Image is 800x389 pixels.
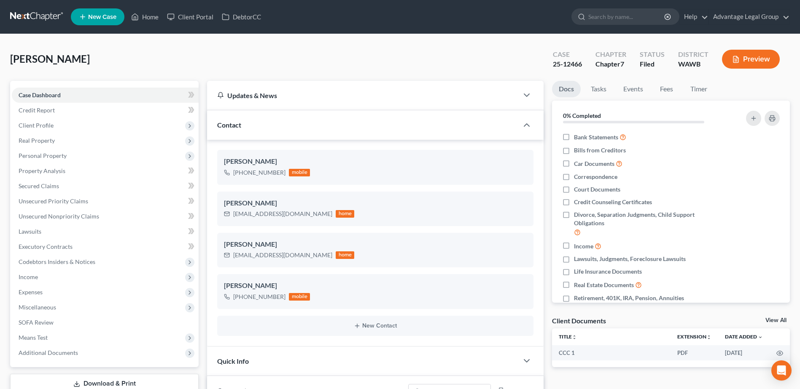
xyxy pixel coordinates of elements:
[552,81,581,97] a: Docs
[765,317,787,323] a: View All
[771,360,792,381] div: Open Intercom Messenger
[12,88,199,103] a: Case Dashboard
[574,133,618,141] span: Bank Statements
[19,107,55,114] span: Credit Report
[19,288,43,296] span: Expenses
[574,160,614,168] span: Car Documents
[12,209,199,224] a: Unsecured Nonpriority Claims
[12,315,199,330] a: SOFA Review
[574,185,620,194] span: Court Documents
[620,60,624,68] span: 7
[574,281,634,289] span: Real Estate Documents
[224,240,527,250] div: [PERSON_NAME]
[127,9,163,24] a: Home
[233,293,286,301] div: [PHONE_NUMBER]
[12,179,199,194] a: Secured Claims
[574,267,642,276] span: Life Insurance Documents
[584,81,613,97] a: Tasks
[559,333,577,340] a: Titleunfold_more
[722,50,780,69] button: Preview
[574,242,593,250] span: Income
[19,91,61,99] span: Case Dashboard
[12,224,199,239] a: Lawsuits
[88,14,116,20] span: New Case
[709,9,789,24] a: Advantage Legal Group
[563,112,601,119] strong: 0% Completed
[224,198,527,208] div: [PERSON_NAME]
[678,50,708,59] div: District
[574,198,652,206] span: Credit Counseling Certificates
[224,281,527,291] div: [PERSON_NAME]
[553,59,582,69] div: 25-12466
[12,194,199,209] a: Unsecured Priority Claims
[725,333,763,340] a: Date Added expand_more
[671,345,718,360] td: PDF
[552,345,671,360] td: CCC 1
[574,146,626,155] span: Bills from Creditors
[233,168,286,177] div: [PHONE_NUMBER]
[19,243,73,250] span: Executory Contracts
[289,169,310,176] div: mobile
[19,137,55,144] span: Real Property
[163,9,218,24] a: Client Portal
[617,81,650,97] a: Events
[12,163,199,179] a: Property Analysis
[718,345,770,360] td: [DATE]
[19,349,78,356] span: Additional Documents
[19,258,95,265] span: Codebtors Insiders & Notices
[19,228,41,235] span: Lawsuits
[706,335,711,340] i: unfold_more
[19,197,88,205] span: Unsecured Priority Claims
[552,316,606,325] div: Client Documents
[678,59,708,69] div: WAWB
[289,293,310,301] div: mobile
[640,50,665,59] div: Status
[19,334,48,341] span: Means Test
[12,239,199,254] a: Executory Contracts
[19,304,56,311] span: Miscellaneous
[595,50,626,59] div: Chapter
[218,9,265,24] a: DebtorCC
[217,121,241,129] span: Contact
[217,357,249,365] span: Quick Info
[217,91,508,100] div: Updates & News
[224,322,527,329] button: New Contact
[19,273,38,280] span: Income
[19,122,54,129] span: Client Profile
[574,173,617,181] span: Correspondence
[233,210,332,218] div: [EMAIL_ADDRESS][DOMAIN_NAME]
[572,335,577,340] i: unfold_more
[574,210,723,227] span: Divorce, Separation Judgments, Child Support Obligations
[680,9,708,24] a: Help
[758,335,763,340] i: expand_more
[336,251,354,259] div: home
[19,213,99,220] span: Unsecured Nonpriority Claims
[19,182,59,189] span: Secured Claims
[10,53,90,65] span: [PERSON_NAME]
[224,157,527,167] div: [PERSON_NAME]
[653,81,680,97] a: Fees
[677,333,711,340] a: Extensionunfold_more
[19,167,65,174] span: Property Analysis
[553,50,582,59] div: Case
[336,210,354,218] div: home
[233,251,332,259] div: [EMAIL_ADDRESS][DOMAIN_NAME]
[684,81,714,97] a: Timer
[19,319,54,326] span: SOFA Review
[19,152,67,159] span: Personal Property
[640,59,665,69] div: Filed
[588,9,665,24] input: Search by name...
[574,294,684,302] span: Retirement, 401K, IRA, Pension, Annuities
[574,255,686,263] span: Lawsuits, Judgments, Foreclosure Lawsuits
[595,59,626,69] div: Chapter
[12,103,199,118] a: Credit Report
